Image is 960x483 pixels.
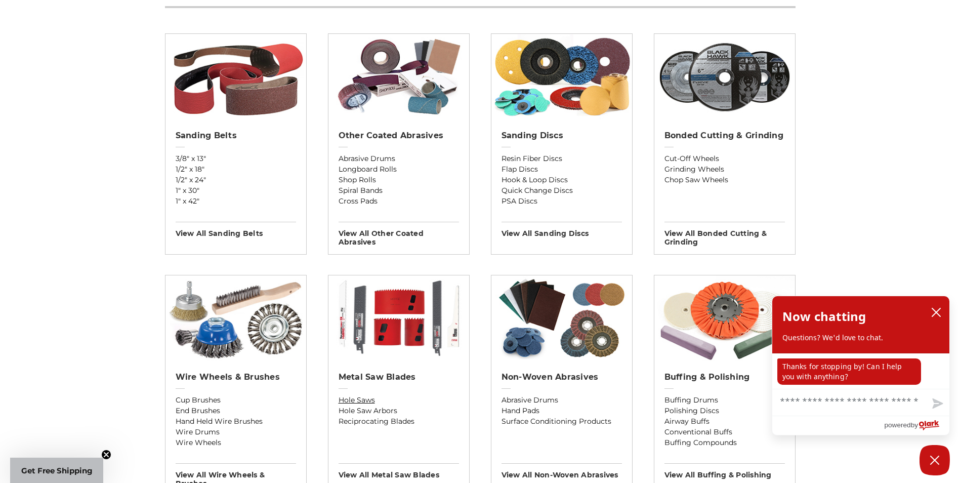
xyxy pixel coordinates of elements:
a: 1" x 30" [176,185,296,196]
a: Reciprocating Blades [339,416,459,427]
a: 1" x 42" [176,196,296,207]
span: by [911,419,918,431]
a: Cup Brushes [176,395,296,406]
img: Sanding Belts [165,34,306,120]
a: Hook & Loop Discs [502,175,622,185]
h3: View All metal saw blades [339,463,459,479]
a: Powered by Olark [884,416,949,435]
a: 1/2" x 18" [176,164,296,175]
a: Grinding Wheels [664,164,785,175]
a: Buffing Drums [664,395,785,406]
h3: View All buffing & polishing [664,463,785,479]
a: Shop Rolls [339,175,459,185]
h2: Metal Saw Blades [339,372,459,382]
p: Questions? We'd love to chat. [782,333,939,343]
a: Wire Drums [176,427,296,437]
button: close chatbox [928,305,944,320]
a: Hole Saw Arbors [339,406,459,416]
img: Bonded Cutting & Grinding [654,34,795,120]
a: End Brushes [176,406,296,416]
h3: View All sanding discs [502,222,622,238]
h2: Now chatting [782,306,866,327]
span: Get Free Shipping [21,466,93,475]
p: Thanks for stopping by! Can I help you with anything? [777,358,921,385]
a: Abrasive Drums [339,153,459,164]
a: Resin Fiber Discs [502,153,622,164]
a: Hand Pads [502,406,622,416]
a: Polishing Discs [664,406,785,416]
a: Hole Saws [339,395,459,406]
h2: Sanding Belts [176,131,296,141]
h3: View All sanding belts [176,222,296,238]
h3: View All bonded cutting & grinding [664,222,785,247]
a: Longboard Rolls [339,164,459,175]
a: Wire Wheels [176,437,296,448]
a: Surface Conditioning Products [502,416,622,427]
a: 1/2" x 24" [176,175,296,185]
h2: Bonded Cutting & Grinding [664,131,785,141]
h2: Sanding Discs [502,131,622,141]
h2: Buffing & Polishing [664,372,785,382]
button: Send message [924,392,949,416]
h2: Non-woven Abrasives [502,372,622,382]
img: Metal Saw Blades [328,275,469,361]
a: Quick Change Discs [502,185,622,196]
a: PSA Discs [502,196,622,207]
a: Buffing Compounds [664,437,785,448]
a: Abrasive Drums [502,395,622,406]
h3: View All other coated abrasives [339,222,459,247]
a: Airway Buffs [664,416,785,427]
a: Flap Discs [502,164,622,175]
a: Cross Pads [339,196,459,207]
span: powered [884,419,910,431]
h2: Other Coated Abrasives [339,131,459,141]
img: Wire Wheels & Brushes [165,275,306,361]
button: Close Chatbox [920,445,950,475]
h2: Wire Wheels & Brushes [176,372,296,382]
img: Sanding Discs [491,34,632,120]
a: Spiral Bands [339,185,459,196]
a: Conventional Buffs [664,427,785,437]
div: chat [772,353,949,389]
div: olark chatbox [772,296,950,435]
div: Get Free ShippingClose teaser [10,458,103,483]
a: 3/8" x 13" [176,153,296,164]
a: Cut-Off Wheels [664,153,785,164]
h3: View All non-woven abrasives [502,463,622,479]
img: Other Coated Abrasives [328,34,469,120]
a: Hand Held Wire Brushes [176,416,296,427]
a: Chop Saw Wheels [664,175,785,185]
button: Close teaser [101,450,111,460]
img: Buffing & Polishing [654,275,795,361]
img: Non-woven Abrasives [491,275,632,361]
